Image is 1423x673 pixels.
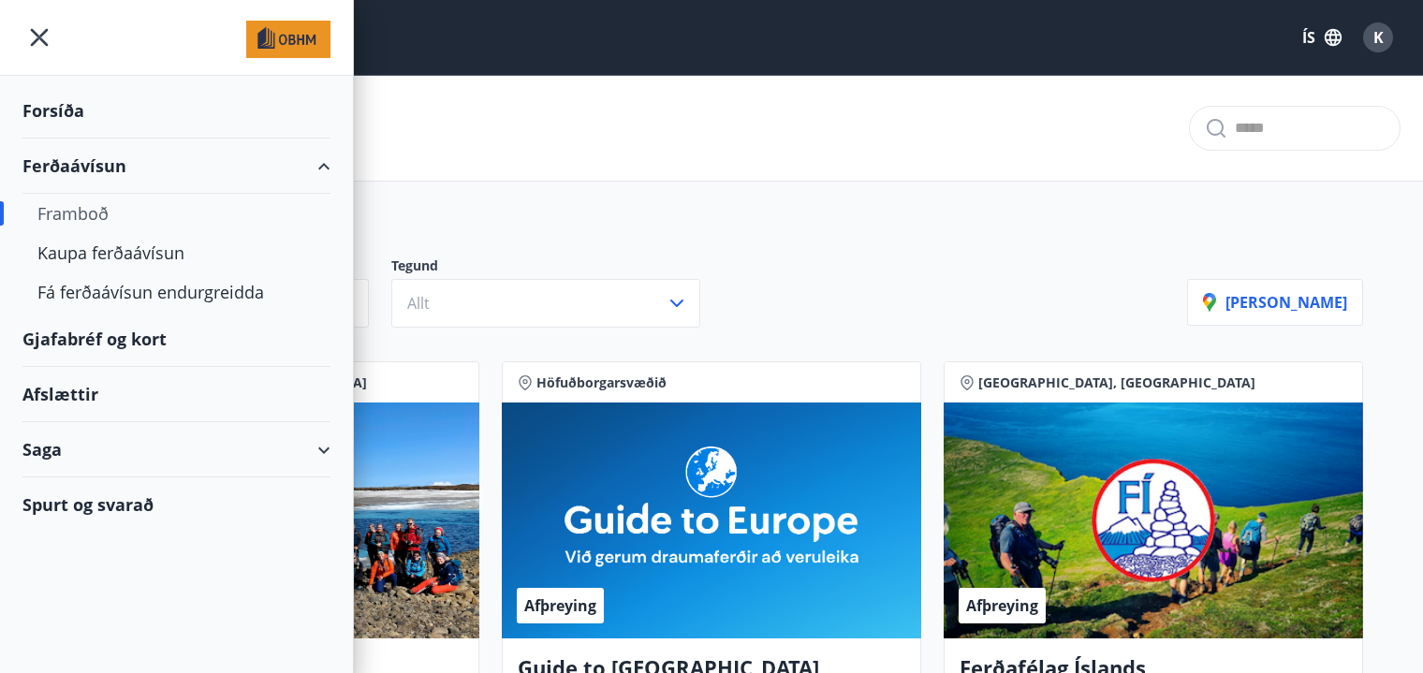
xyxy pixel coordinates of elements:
p: [PERSON_NAME] [1203,292,1347,313]
div: Saga [22,422,330,477]
div: Kaupa ferðaávísun [37,233,315,272]
span: Afþreying [966,595,1038,616]
button: [PERSON_NAME] [1187,279,1363,326]
span: Höfuðborgarsvæðið [536,373,667,392]
div: Ferðaávísun [22,139,330,194]
span: [GEOGRAPHIC_DATA], [GEOGRAPHIC_DATA] [978,373,1255,392]
button: K [1356,15,1401,60]
div: Afslættir [22,367,330,422]
div: Forsíða [22,83,330,139]
p: Tegund [391,256,723,279]
span: Afþreying [524,595,596,616]
div: Framboð [37,194,315,233]
span: Allt [407,293,430,314]
button: ÍS [1292,21,1352,54]
button: menu [22,21,56,54]
span: K [1373,27,1384,48]
div: Fá ferðaávísun endurgreidda [37,272,315,312]
button: Allt [391,279,700,328]
div: Gjafabréf og kort [22,312,330,367]
img: union_logo [246,21,330,58]
div: Spurt og svarað [22,477,330,532]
